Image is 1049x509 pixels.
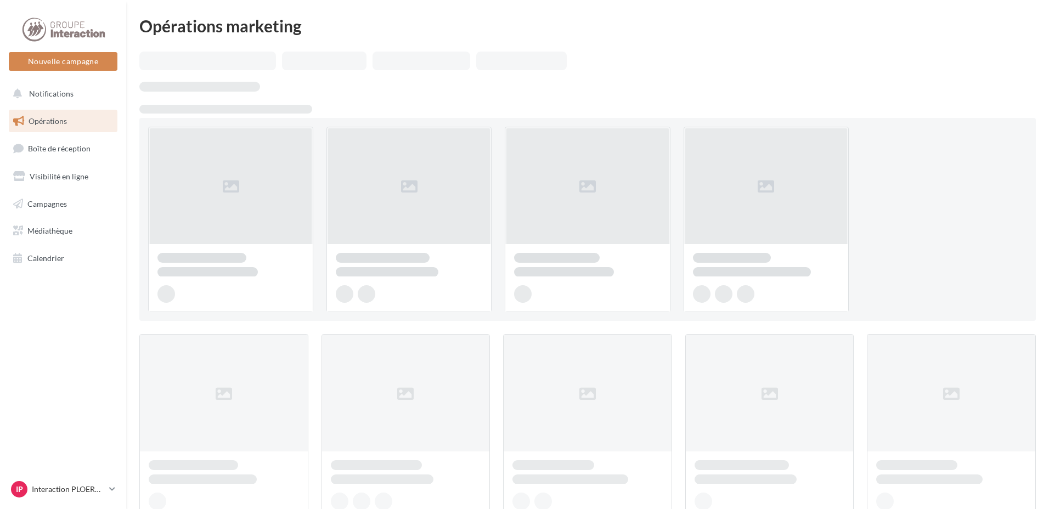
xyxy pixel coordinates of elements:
[7,219,120,242] a: Médiathèque
[9,52,117,71] button: Nouvelle campagne
[29,116,67,126] span: Opérations
[29,89,74,98] span: Notifications
[27,199,67,208] span: Campagnes
[32,484,105,495] p: Interaction PLOERMEL
[7,193,120,216] a: Campagnes
[9,479,117,500] a: IP Interaction PLOERMEL
[139,18,1036,34] div: Opérations marketing
[27,253,64,263] span: Calendrier
[7,110,120,133] a: Opérations
[7,137,120,160] a: Boîte de réception
[7,165,120,188] a: Visibilité en ligne
[30,172,88,181] span: Visibilité en ligne
[28,144,91,153] span: Boîte de réception
[16,484,23,495] span: IP
[27,226,72,235] span: Médiathèque
[7,247,120,270] a: Calendrier
[7,82,115,105] button: Notifications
